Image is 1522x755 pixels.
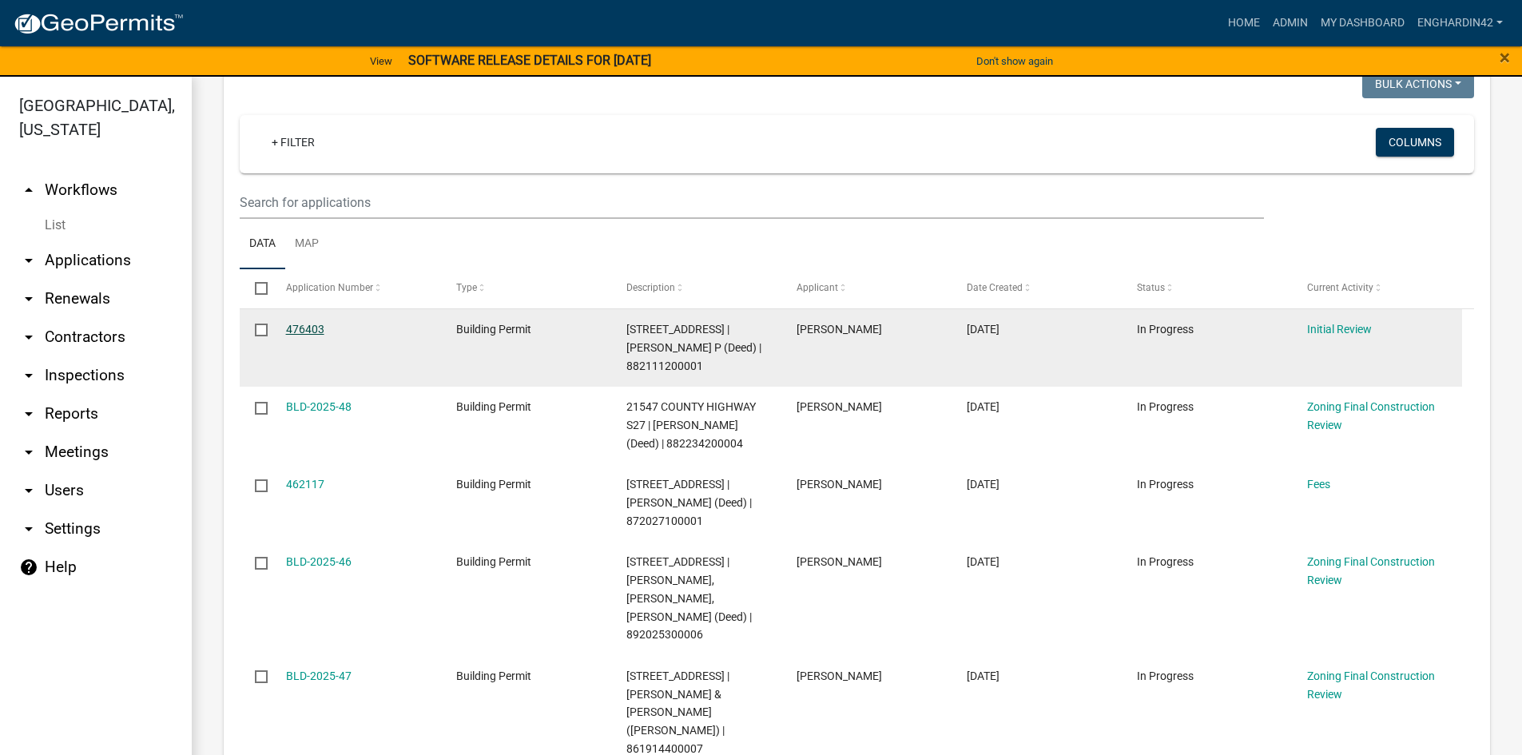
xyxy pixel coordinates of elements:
span: Building Permit [456,555,531,568]
a: + Filter [259,128,328,157]
i: arrow_drop_down [19,404,38,423]
datatable-header-cell: Current Activity [1292,269,1462,308]
span: Date Created [967,282,1023,293]
a: Map [285,219,328,270]
span: Lori Kohart [797,323,882,336]
datatable-header-cell: Type [440,269,610,308]
i: arrow_drop_down [19,251,38,270]
a: Zoning Final Construction Review [1307,670,1435,701]
span: Lori Kohart [797,478,882,491]
i: help [19,558,38,577]
span: Building Permit [456,400,531,413]
a: Initial Review [1307,323,1372,336]
span: Description [626,282,675,293]
span: In Progress [1137,555,1194,568]
i: arrow_drop_down [19,443,38,462]
a: BLD-2025-46 [286,555,352,568]
datatable-header-cell: Status [1122,269,1292,308]
datatable-header-cell: Select [240,269,270,308]
i: arrow_drop_down [19,519,38,538]
span: Application Number [286,282,373,293]
a: 462117 [286,478,324,491]
span: Building Permit [456,670,531,682]
span: 26142 Q AVE | Tomlinson, Julie Ann (Deed) | 872027100001 [626,478,752,527]
span: 08/26/2025 [967,400,999,413]
span: × [1500,46,1510,69]
datatable-header-cell: Application Number [270,269,440,308]
span: 27210 145TH ST | Campbell, Jaysen D Campbell, Madison M (Deed) | 892025300006 [626,555,752,641]
span: Building Permit [456,478,531,491]
a: BLD-2025-48 [286,400,352,413]
span: Megan Croop [797,400,882,413]
span: Current Activity [1307,282,1373,293]
span: Building Permit [456,323,531,336]
span: 22510 170TH ST | Aldinger, Layne P (Deed) | 882111200001 [626,323,761,372]
button: Bulk Actions [1362,70,1474,98]
span: 21547 COUNTY HIGHWAY S27 | Ioerger, Cindy - LE (Deed) | 882234200004 [626,400,756,450]
a: Fees [1307,478,1330,491]
button: Don't show again [970,48,1059,74]
span: In Progress [1137,478,1194,491]
i: arrow_drop_down [19,366,38,385]
span: Applicant [797,282,838,293]
span: Status [1137,282,1165,293]
button: Close [1500,48,1510,67]
datatable-header-cell: Date Created [952,269,1122,308]
span: Kendall Lienemann [797,670,882,682]
a: Zoning Final Construction Review [1307,400,1435,431]
i: arrow_drop_down [19,481,38,500]
a: My Dashboard [1314,8,1411,38]
a: Zoning Final Construction Review [1307,555,1435,586]
span: Kendall Lienemann [797,555,882,568]
span: In Progress [1137,400,1194,413]
input: Search for applications [240,186,1264,219]
a: 476403 [286,323,324,336]
a: Admin [1266,8,1314,38]
span: 09/10/2025 [967,323,999,336]
a: Data [240,219,285,270]
i: arrow_drop_down [19,328,38,347]
i: arrow_drop_up [19,181,38,200]
a: View [364,48,399,74]
i: arrow_drop_down [19,289,38,308]
button: Columns [1376,128,1454,157]
span: 08/11/2025 [967,478,999,491]
span: In Progress [1137,670,1194,682]
span: Type [456,282,477,293]
a: EngHardin42 [1411,8,1509,38]
span: 31075 Y AVE | Hauser, Daniel D & Cynthia M (Deed) | 861914400007 [626,670,729,755]
span: In Progress [1137,323,1194,336]
datatable-header-cell: Applicant [781,269,952,308]
datatable-header-cell: Description [611,269,781,308]
a: Home [1222,8,1266,38]
span: 08/05/2025 [967,670,999,682]
a: BLD-2025-47 [286,670,352,682]
span: 08/11/2025 [967,555,999,568]
strong: SOFTWARE RELEASE DETAILS FOR [DATE] [408,53,651,68]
